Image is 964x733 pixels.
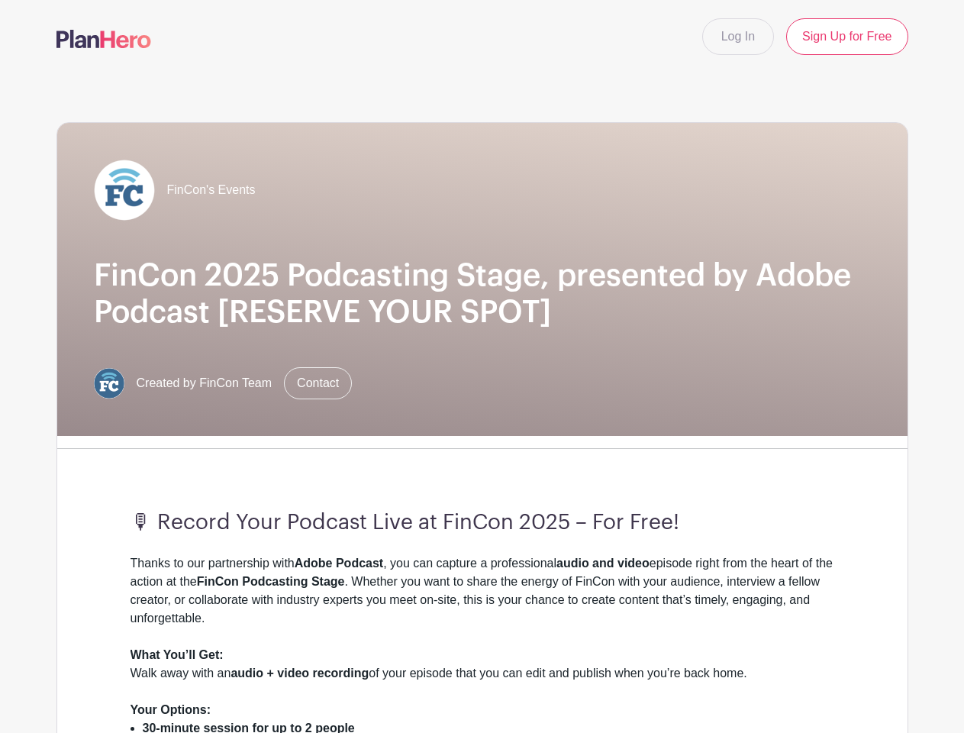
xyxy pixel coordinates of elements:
strong: Adobe Podcast [295,557,383,570]
h1: FinCon 2025 Podcasting Stage, presented by Adobe Podcast [RESERVE YOUR SPOT] [94,257,871,331]
img: logo-507f7623f17ff9eddc593b1ce0a138ce2505c220e1c5a4e2b4648c50719b7d32.svg [56,30,151,48]
span: Created by FinCon Team [137,374,272,392]
strong: audio and video [556,557,650,570]
img: FC%20circle_white.png [94,160,155,221]
span: FinCon's Events [167,181,256,199]
strong: audio + video recording [231,667,369,680]
h3: 🎙 Record Your Podcast Live at FinCon 2025 – For Free! [131,510,834,536]
strong: Your Options: [131,703,211,716]
a: Contact [284,367,352,399]
div: Thanks to our partnership with , you can capture a professional episode right from the heart of t... [131,554,834,646]
img: FC%20circle.png [94,368,124,399]
a: Log In [702,18,774,55]
a: Sign Up for Free [786,18,908,55]
strong: What You’ll Get: [131,648,224,661]
div: Walk away with an of your episode that you can edit and publish when you’re back home. [131,646,834,701]
strong: FinCon Podcasting Stage [197,575,345,588]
